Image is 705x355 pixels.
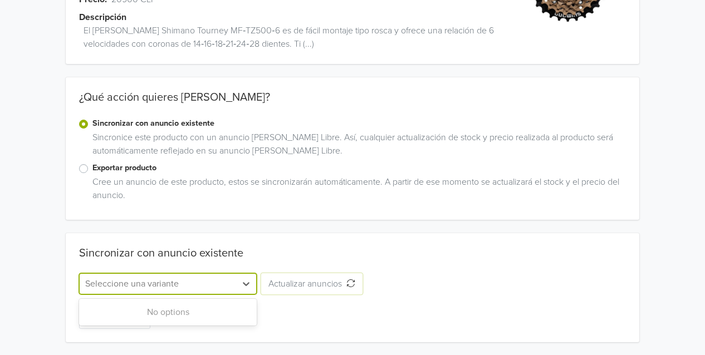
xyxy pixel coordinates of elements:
div: ¿Qué acción quieres [PERSON_NAME]? [66,91,639,117]
span: El [PERSON_NAME] Shimano Tourney MF‑TZ500‑6 es de fácil montaje tipo rosca y ofrece una relación ... [84,24,510,51]
label: Exportar producto [92,162,626,174]
div: Sincronizar con anuncio existente [79,246,243,260]
div: Cree un anuncio de este producto, estos se sincronizarán automáticamente. A partir de ese momento... [88,175,626,206]
span: Descripción [79,11,126,24]
div: Sincronice este producto con un anuncio [PERSON_NAME] Libre. Así, cualquier actualización de stoc... [88,131,626,162]
button: Actualizar anuncios [261,273,363,294]
label: Sincronizar con anuncio existente [92,117,626,130]
span: Actualizar anuncios [268,278,346,289]
div: No options [79,301,257,323]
